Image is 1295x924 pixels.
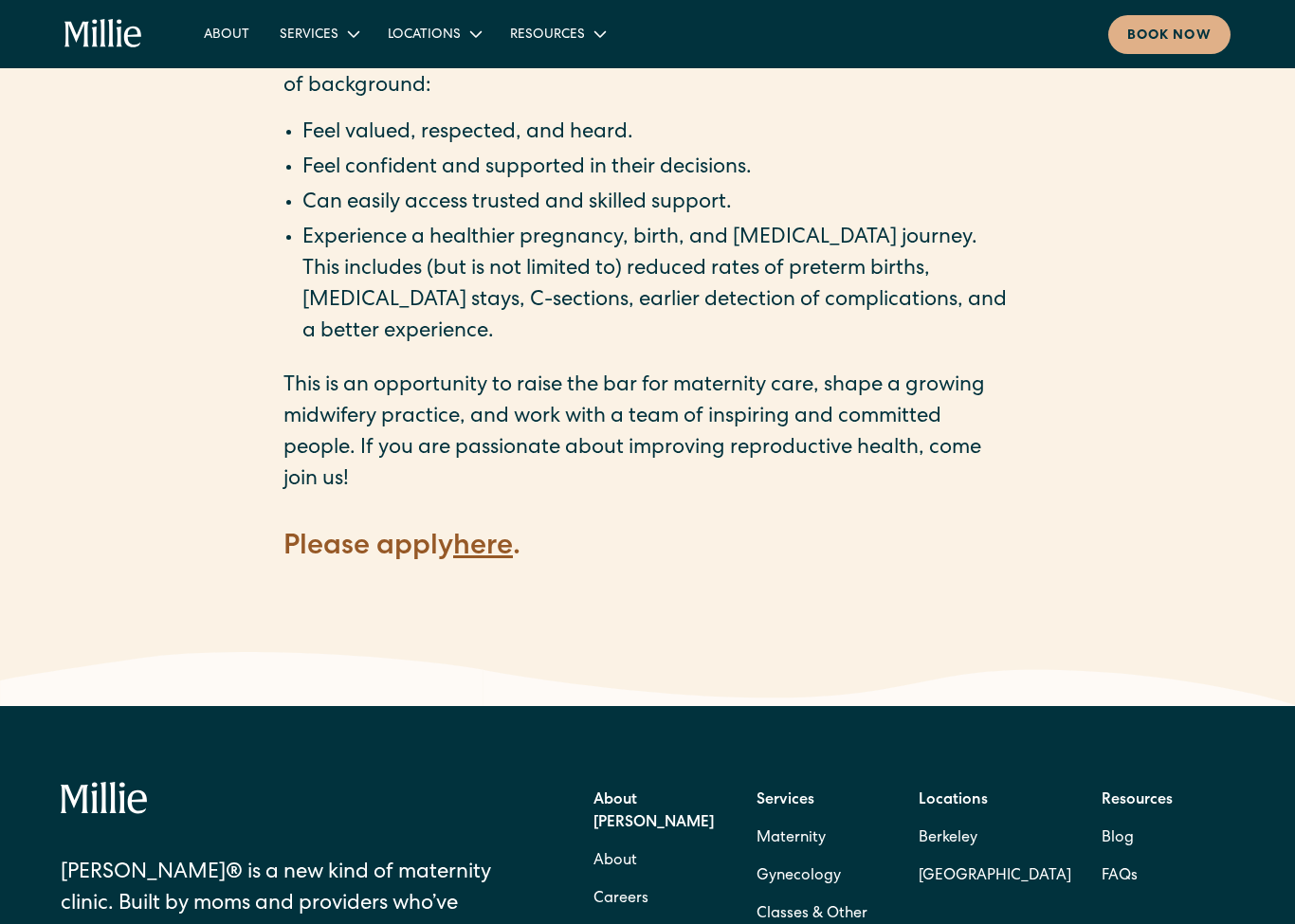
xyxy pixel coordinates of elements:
[757,793,814,808] strong: Services
[757,858,841,896] a: Gynecology
[283,371,1012,497] p: This is an opportunity to raise the bar for maternity care, shape a growing midwifery practice, a...
[453,534,513,562] a: here
[302,224,1012,349] li: Experience a healthier pregnancy, birth, and [MEDICAL_DATA] journey. This includes (but is not li...
[1102,858,1138,896] a: FAQs
[1108,15,1231,54] a: Book now
[280,26,338,45] div: Services
[64,19,142,49] a: home
[283,534,453,562] strong: Please apply
[388,26,461,45] div: Locations
[189,18,264,49] a: About
[302,118,1012,150] li: Feel valued, respected, and heard.
[1102,793,1173,808] strong: Resources
[283,41,1012,103] p: Our clinic and care team are successful when all birthing parents, regardless of background:
[593,880,648,918] a: Careers
[495,18,619,49] div: Resources
[513,534,520,562] strong: .
[302,154,1012,185] li: Feel confident and supported in their decisions.
[919,793,988,808] strong: Locations
[593,793,714,831] strong: About [PERSON_NAME]
[919,820,1071,858] a: Berkeley
[264,18,373,49] div: Services
[373,18,495,49] div: Locations
[1127,27,1212,46] div: Book now
[1102,820,1134,858] a: Blog
[757,820,826,858] a: Maternity
[510,26,585,45] div: Resources
[283,568,1012,599] p: ‍
[283,497,1012,528] p: ‍
[919,858,1071,896] a: [GEOGRAPHIC_DATA]
[302,189,1012,220] li: Can easily access trusted and skilled support.
[593,842,637,880] a: About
